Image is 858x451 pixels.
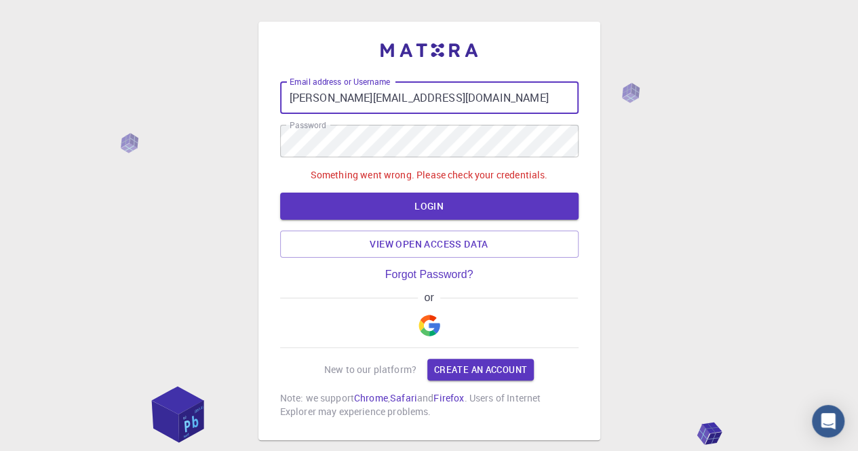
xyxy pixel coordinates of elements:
label: Password [290,119,326,131]
button: LOGIN [280,193,579,220]
a: Forgot Password? [385,269,473,281]
span: or [418,292,440,304]
label: Email address or Username [290,76,390,87]
img: Google [418,315,440,336]
a: Chrome [354,391,388,404]
p: Note: we support , and . Users of Internet Explorer may experience problems. [280,391,579,418]
div: Open Intercom Messenger [812,405,844,437]
a: Create an account [427,359,534,380]
p: Something went wrong. Please check your credentials. [311,168,548,182]
p: New to our platform? [324,363,416,376]
a: Safari [390,391,417,404]
a: View open access data [280,231,579,258]
a: Firefox [433,391,464,404]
